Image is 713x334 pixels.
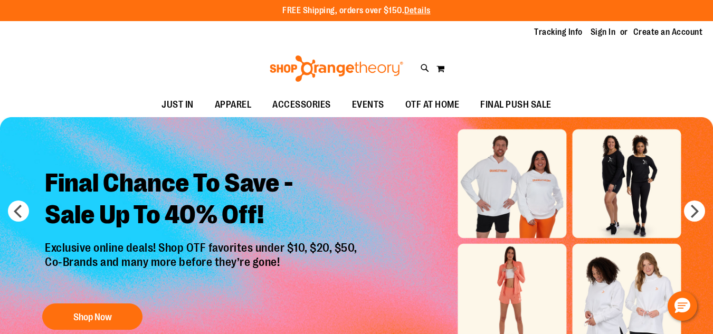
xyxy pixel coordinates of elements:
p: FREE Shipping, orders over $150. [282,5,431,17]
span: FINAL PUSH SALE [480,93,552,117]
button: Shop Now [42,303,142,330]
a: JUST IN [151,93,204,117]
span: OTF AT HOME [405,93,460,117]
a: Tracking Info [534,26,583,38]
a: Sign In [591,26,616,38]
img: Shop Orangetheory [268,55,405,82]
a: ACCESSORIES [262,93,341,117]
span: ACCESSORIES [272,93,331,117]
a: APPAREL [204,93,262,117]
button: next [684,201,705,222]
button: prev [8,201,29,222]
a: Create an Account [633,26,703,38]
span: JUST IN [161,93,194,117]
a: Details [404,6,431,15]
button: Hello, have a question? Let’s chat. [668,291,697,321]
a: OTF AT HOME [395,93,470,117]
a: EVENTS [341,93,395,117]
p: Exclusive online deals! Shop OTF favorites under $10, $20, $50, Co-Brands and many more before th... [37,242,368,293]
span: EVENTS [352,93,384,117]
a: FINAL PUSH SALE [470,93,562,117]
span: APPAREL [215,93,252,117]
h2: Final Chance To Save - Sale Up To 40% Off! [37,160,368,242]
